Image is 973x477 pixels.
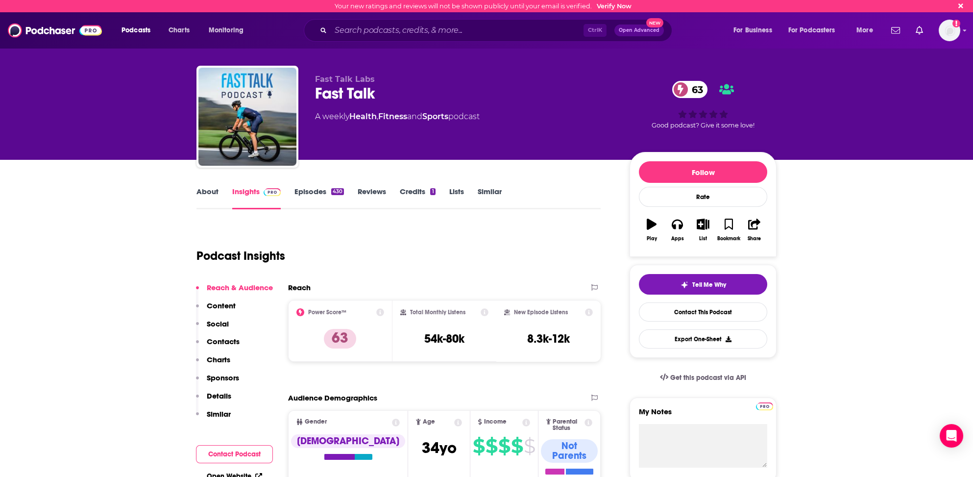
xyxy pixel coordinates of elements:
label: My Notes [639,407,767,424]
a: Verify Now [597,2,632,10]
span: Age [423,419,435,425]
h2: Total Monthly Listens [410,309,465,316]
span: $ [498,438,510,454]
p: Reach & Audience [207,283,273,292]
span: 34 yo [422,438,457,457]
a: Episodes430 [294,187,344,209]
a: InsightsPodchaser Pro [232,187,281,209]
span: and [407,112,422,121]
a: Show notifications dropdown [912,22,927,39]
p: 63 [324,329,356,349]
img: Podchaser Pro [264,188,281,196]
span: More [856,24,873,37]
h2: Audience Demographics [288,393,377,402]
button: Open AdvancedNew [614,25,664,36]
div: Search podcasts, credits, & more... [313,19,681,42]
div: 1 [430,188,435,195]
input: Search podcasts, credits, & more... [331,23,584,38]
p: Charts [207,355,230,364]
a: Get this podcast via API [652,366,754,390]
div: Your new ratings and reviews will not be shown publicly until your email is verified. [335,2,632,10]
span: Tell Me Why [692,281,726,289]
div: Play [647,236,657,242]
button: open menu [782,23,850,38]
a: Contact This Podcast [639,302,767,322]
div: 63Good podcast? Give it some love! [630,75,777,135]
span: Open Advanced [619,28,659,33]
button: Charts [196,355,230,373]
span: $ [511,438,523,454]
img: Podchaser Pro [756,402,773,410]
div: [DEMOGRAPHIC_DATA] [291,434,405,448]
span: For Business [733,24,772,37]
a: Reviews [358,187,386,209]
span: Podcasts [122,24,150,37]
a: Health [349,112,377,121]
a: Fitness [378,112,407,121]
div: Rate [639,187,767,207]
div: A weekly podcast [315,111,480,123]
a: Show notifications dropdown [887,22,904,39]
span: $ [524,438,535,454]
h3: 8.3k-12k [527,331,570,346]
span: Fast Talk Labs [315,75,375,84]
h2: Power Score™ [308,309,346,316]
span: Gender [305,419,327,425]
div: Share [748,236,761,242]
a: 63 [672,81,708,98]
button: Reach & Audience [196,283,273,301]
img: tell me why sparkle [681,281,688,289]
p: Contacts [207,337,240,346]
p: Details [207,391,231,401]
button: Play [639,212,664,248]
button: Bookmark [716,212,741,248]
h2: New Episode Listens [514,309,568,316]
a: Lists [449,187,464,209]
svg: Email not verified [952,20,960,27]
span: , [377,112,378,121]
span: For Podcasters [788,24,835,37]
button: Similar [196,409,231,427]
button: tell me why sparkleTell Me Why [639,274,767,295]
span: Monitoring [209,24,243,37]
button: open menu [850,23,885,38]
span: Ctrl K [584,24,607,37]
button: List [690,212,716,248]
p: Content [207,301,236,310]
span: Charts [169,24,190,37]
h3: 54k-80k [424,331,464,346]
img: Podchaser - Follow, Share and Rate Podcasts [8,21,102,40]
button: Share [742,212,767,248]
a: Charts [162,23,195,38]
div: Not Parents [541,439,598,463]
span: $ [486,438,497,454]
div: Bookmark [717,236,740,242]
a: Pro website [756,401,773,410]
div: 430 [331,188,344,195]
button: Social [196,319,229,337]
h2: Reach [288,283,311,292]
button: Show profile menu [939,20,960,41]
span: Logged in as BretAita [939,20,960,41]
span: $ [473,438,485,454]
p: Social [207,319,229,328]
span: New [646,18,664,27]
p: Similar [207,409,231,419]
h1: Podcast Insights [196,249,285,263]
span: Income [484,419,507,425]
a: Similar [478,187,502,209]
img: Fast Talk [198,68,296,166]
button: open menu [202,23,256,38]
a: Sports [422,112,448,121]
button: Follow [639,161,767,183]
span: Get this podcast via API [670,374,746,382]
a: Credits1 [400,187,435,209]
button: Contact Podcast [196,445,273,463]
button: Contacts [196,337,240,355]
img: User Profile [939,20,960,41]
p: Sponsors [207,373,239,382]
a: About [196,187,219,209]
button: Apps [664,212,690,248]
